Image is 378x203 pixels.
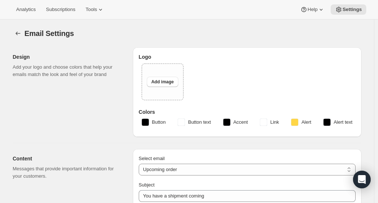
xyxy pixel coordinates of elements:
[270,119,279,126] span: Link
[16,7,36,12] span: Analytics
[13,53,121,61] h2: Design
[255,116,283,128] button: Link
[342,7,362,12] span: Settings
[353,171,371,188] div: Open Intercom Messenger
[147,77,178,87] button: Add image
[139,156,165,161] span: Select email
[319,116,357,128] button: Alert text
[308,7,317,12] span: Help
[219,116,252,128] button: Accent
[86,7,97,12] span: Tools
[151,79,174,85] span: Add image
[152,119,166,126] span: Button
[13,165,121,180] p: Messages that provide important information for your customers.
[13,155,121,162] h2: Content
[41,4,80,15] button: Subscriptions
[13,64,121,78] p: Add your logo and choose colors that help your emails match the look and feel of your brand
[137,116,170,128] button: Button
[334,119,352,126] span: Alert text
[13,28,23,39] button: Settings
[46,7,75,12] span: Subscriptions
[81,4,109,15] button: Tools
[301,119,311,126] span: Alert
[233,119,248,126] span: Accent
[331,4,366,15] button: Settings
[173,116,215,128] button: Button text
[188,119,211,126] span: Button text
[139,108,356,116] h3: Colors
[12,4,40,15] button: Analytics
[139,53,356,61] h3: Logo
[296,4,329,15] button: Help
[139,182,155,188] span: Subject
[25,29,74,37] span: Email Settings
[287,116,316,128] button: Alert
